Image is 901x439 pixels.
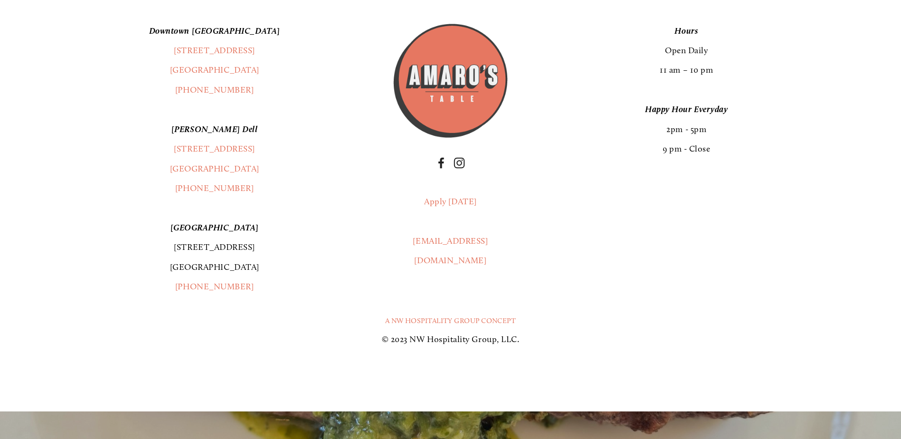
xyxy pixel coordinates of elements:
em: [PERSON_NAME] Dell [171,124,258,134]
em: Happy Hour Everyday [645,104,728,115]
a: [PHONE_NUMBER] [175,85,254,95]
p: 2pm - 5pm 9 pm - Close [526,100,847,159]
a: [STREET_ADDRESS][GEOGRAPHIC_DATA] [170,242,259,272]
a: Facebook [436,157,447,169]
a: A NW Hospitality Group Concept [385,316,516,325]
a: Instagram [454,157,465,169]
img: Amaros_Logo.png [391,21,510,140]
em: [GEOGRAPHIC_DATA] [171,222,259,233]
a: [EMAIL_ADDRESS][DOMAIN_NAME] [413,236,488,266]
a: [PHONE_NUMBER] [175,281,254,292]
p: © 2023 NW Hospitality Group, LLC. [54,330,847,349]
a: Apply [DATE] [424,196,476,207]
a: [PHONE_NUMBER] [175,183,254,193]
a: [STREET_ADDRESS] [174,143,255,154]
a: [GEOGRAPHIC_DATA] [170,163,259,174]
